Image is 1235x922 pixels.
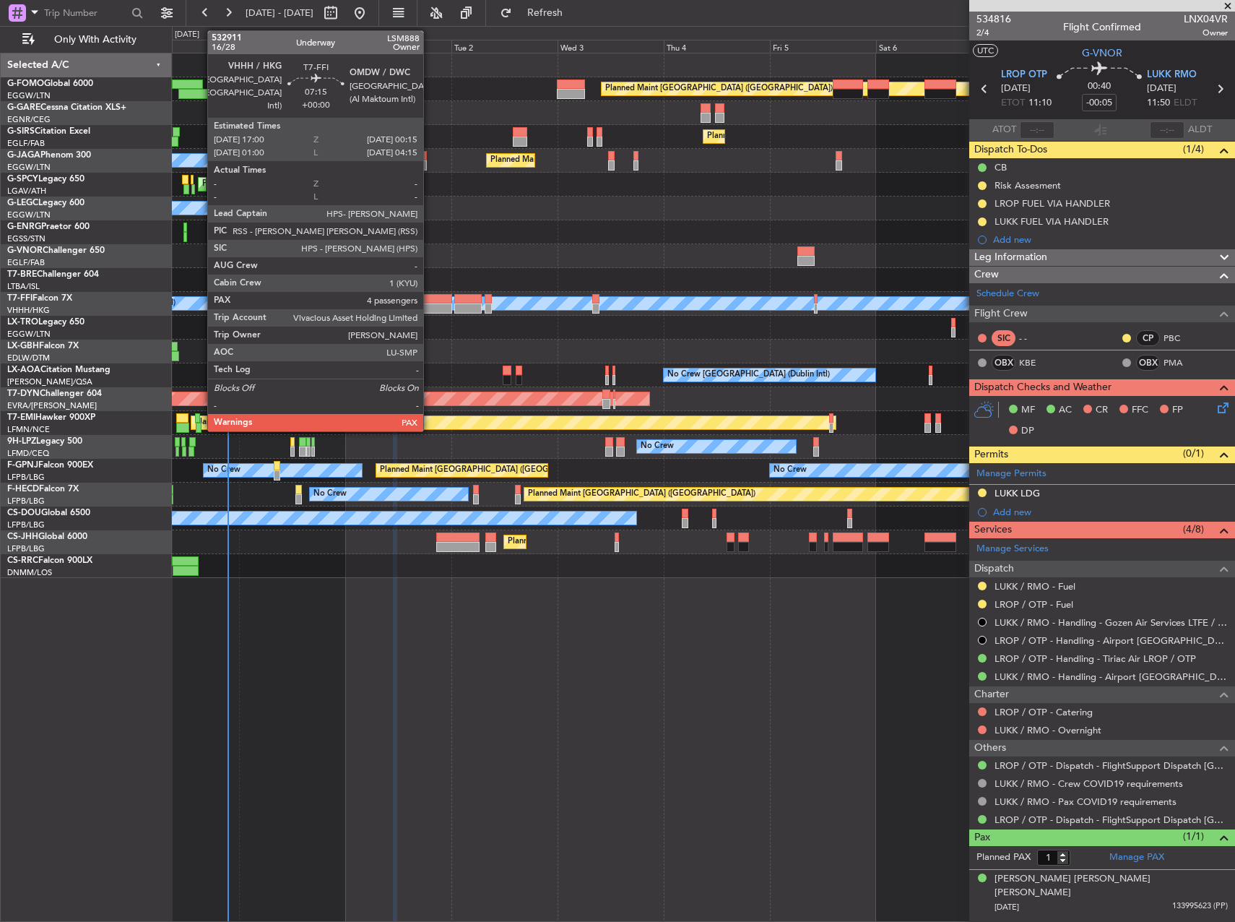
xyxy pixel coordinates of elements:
a: Manage Permits [976,467,1046,481]
a: CS-RRCFalcon 900LX [7,556,92,565]
div: No Crew [313,483,347,505]
input: Trip Number [44,2,127,24]
span: [DATE] - [DATE] [246,7,313,20]
span: G-JAGA [7,151,40,160]
span: 133995623 (PP) [1172,900,1228,913]
a: T7-DYNChallenger 604 [7,389,102,398]
a: EGLF/FAB [7,138,45,149]
a: LFMD/CEQ [7,448,49,459]
span: Leg Information [974,249,1047,266]
span: 11:50 [1147,96,1170,111]
span: CS-DOU [7,509,41,517]
span: G-LEGC [7,199,38,207]
a: LGAV/ATH [7,186,46,197]
a: [PERSON_NAME]/QSA [7,376,92,387]
a: LROP / OTP - Catering [994,706,1093,718]
a: EGGW/LTN [7,329,51,340]
div: Sun 31 [239,40,345,53]
div: Cleaning [GEOGRAPHIC_DATA] ([PERSON_NAME] Intl) [278,173,482,195]
span: Dispatch [974,561,1014,577]
div: Sat 6 [876,40,982,53]
span: G-GARE [7,103,40,112]
span: Crew [974,267,999,283]
span: ELDT [1174,96,1197,111]
a: KBE [1019,356,1052,369]
span: Charter [974,686,1009,703]
div: LUKK LDG [994,487,1040,499]
button: UTC [973,44,998,57]
a: LUKK / RMO - Handling - Gozen Air Services LTFE / BJV [994,616,1228,629]
a: LROP / OTP - Handling - Tiriac Air LROP / OTP [994,652,1196,665]
span: Flight Crew [974,306,1028,322]
span: T7-DYN [7,389,40,398]
a: CS-DOUGlobal 6500 [7,509,90,517]
span: FP [1172,403,1183,418]
a: EVRA/[PERSON_NAME] [7,400,97,411]
span: ATOT [992,123,1016,137]
div: Planned Maint [GEOGRAPHIC_DATA] [195,412,333,434]
a: EGGW/LTN [7,162,51,173]
a: LROP / OTP - Dispatch - FlightSupport Dispatch [GEOGRAPHIC_DATA] [994,759,1228,772]
a: G-VNORChallenger 650 [7,246,105,255]
span: DP [1021,424,1034,439]
span: CR [1096,403,1108,418]
label: Planned PAX [976,850,1031,865]
a: T7-FFIFalcon 7X [7,294,72,303]
a: LROP / OTP - Fuel [994,598,1073,611]
a: G-SPCYLegacy 650 [7,175,84,184]
div: CB [994,161,1007,173]
div: Planned Maint [GEOGRAPHIC_DATA] ([GEOGRAPHIC_DATA]) [707,126,935,147]
a: PMA [1163,356,1196,369]
span: F-GPNJ [7,461,38,470]
div: Tue 2 [451,40,558,53]
div: Add new [993,233,1228,246]
div: [PERSON_NAME] [PERSON_NAME] [PERSON_NAME] [994,872,1228,900]
span: ETOT [1001,96,1025,111]
span: G-SIRS [7,127,35,136]
a: LX-GBHFalcon 7X [7,342,79,350]
a: LFPB/LBG [7,520,45,530]
span: CS-JHH [7,533,38,541]
span: G-FOMO [7,79,44,88]
div: CP [1136,330,1160,346]
a: DNMM/LOS [7,567,52,578]
span: 11:10 [1028,96,1052,111]
a: 9H-LPZLegacy 500 [7,437,82,446]
span: 2/4 [976,27,1011,39]
span: (1/1) [1183,829,1204,844]
a: EGNR/CEG [7,114,51,125]
button: Only With Activity [16,28,157,51]
div: Planned Maint [GEOGRAPHIC_DATA] ([GEOGRAPHIC_DATA]) [380,460,607,481]
span: T7-BRE [7,270,37,279]
span: 00:40 [1088,79,1111,94]
span: [DATE] [994,902,1019,913]
a: LX-TROLegacy 650 [7,318,84,327]
a: CS-JHHGlobal 6000 [7,533,87,541]
div: Mon 1 [345,40,451,53]
a: LROP / OTP - Handling - Airport [GEOGRAPHIC_DATA] LUKK / KIV [994,634,1228,647]
span: 9H-LPZ [7,437,36,446]
span: ALDT [1188,123,1212,137]
div: Fri 5 [770,40,876,53]
span: CS-RRC [7,556,38,565]
span: T7-FFI [7,294,32,303]
a: T7-EMIHawker 900XP [7,413,95,422]
a: PBC [1163,332,1196,345]
span: G-ENRG [7,223,41,231]
span: LX-AOA [7,366,40,374]
a: LTBA/ISL [7,281,40,292]
span: AC [1059,403,1072,418]
span: (0/1) [1183,446,1204,461]
div: OBX [992,355,1015,371]
div: Thu 4 [664,40,770,53]
div: Planned Maint [GEOGRAPHIC_DATA] ([GEOGRAPHIC_DATA]) [605,78,833,100]
div: Planned Maint [GEOGRAPHIC_DATA] ([GEOGRAPHIC_DATA]) [528,483,755,505]
div: Sat 30 [132,40,238,53]
a: Manage PAX [1109,850,1164,865]
a: LX-AOACitation Mustang [7,366,110,374]
a: LUKK / RMO - Overnight [994,724,1101,736]
a: G-ENRGPraetor 600 [7,223,90,231]
span: G-SPCY [7,175,38,184]
a: G-FOMOGlobal 6000 [7,79,93,88]
div: Risk Assesment [994,179,1061,191]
